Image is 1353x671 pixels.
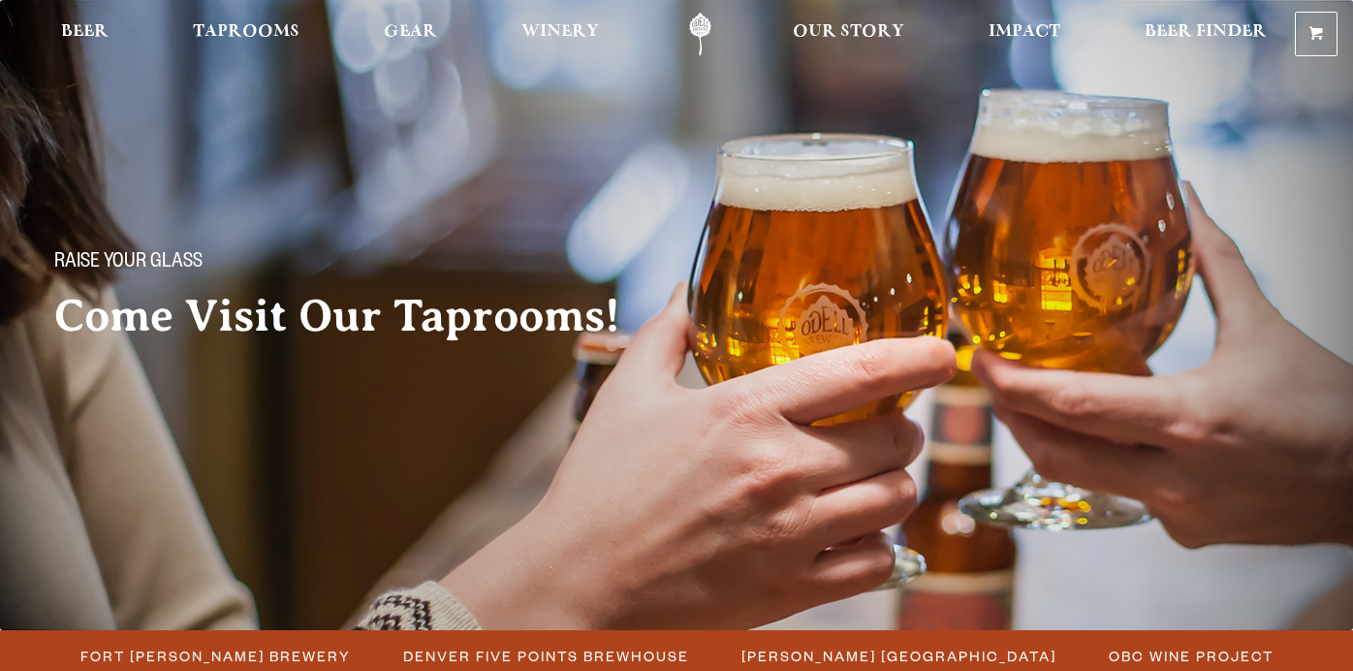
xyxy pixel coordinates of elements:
a: Beer [48,13,121,56]
span: Gear [384,24,437,40]
span: Raise your glass [54,251,203,276]
span: Denver Five Points Brewhouse [404,642,690,670]
a: OBC Wine Project [1098,642,1284,670]
a: Beer Finder [1132,13,1279,56]
a: Our Story [780,13,917,56]
a: Winery [509,13,612,56]
span: Winery [521,24,599,40]
span: Taprooms [193,24,299,40]
a: Taprooms [180,13,312,56]
a: Gear [371,13,450,56]
h2: Come Visit Our Taprooms! [54,292,659,340]
span: Beer [61,24,109,40]
span: Impact [989,24,1060,40]
a: Fort [PERSON_NAME] Brewery [70,642,362,670]
span: Beer Finder [1145,24,1267,40]
span: [PERSON_NAME] [GEOGRAPHIC_DATA] [742,642,1057,670]
a: [PERSON_NAME] [GEOGRAPHIC_DATA] [731,642,1067,670]
a: Odell Home [664,13,737,56]
span: Our Story [793,24,904,40]
span: OBC Wine Project [1110,642,1274,670]
span: Fort [PERSON_NAME] Brewery [81,642,352,670]
a: Impact [976,13,1073,56]
a: Denver Five Points Brewhouse [393,642,700,670]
